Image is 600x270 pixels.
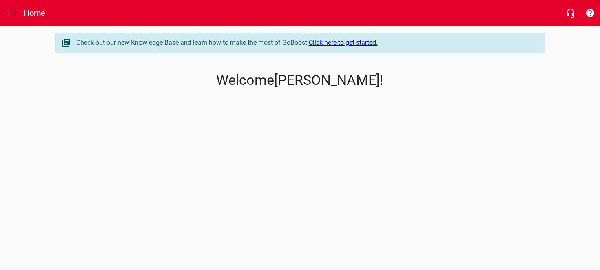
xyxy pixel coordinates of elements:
button: Live Chat [561,3,580,23]
a: Click here to get started. [309,39,378,46]
button: Support Portal [580,3,600,23]
div: Check out our new Knowledge Base and learn how to make the most of GoBoost. [76,38,536,48]
p: Welcome [PERSON_NAME] ! [55,72,545,89]
h6: Home [24,7,46,20]
button: Open drawer [2,3,22,23]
